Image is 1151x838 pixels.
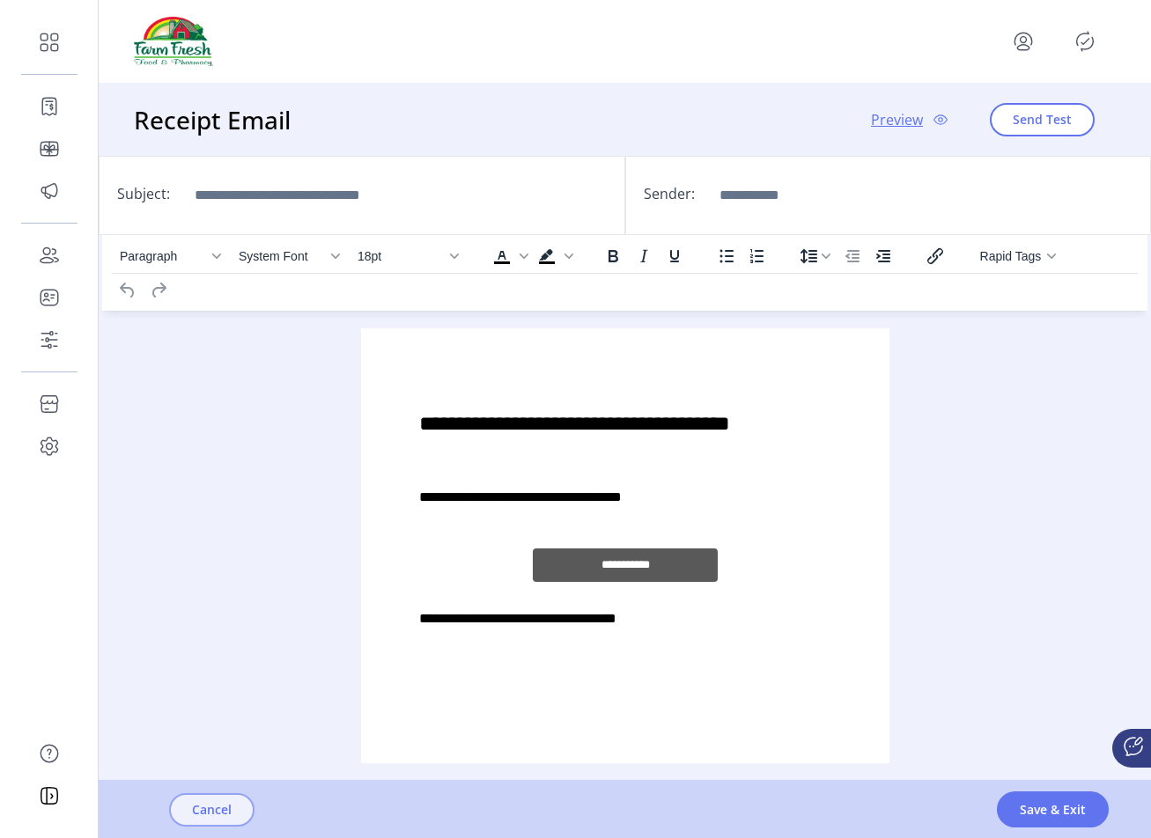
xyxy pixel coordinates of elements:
[972,244,1063,268] button: Rapid Tags
[113,278,143,303] button: Undo
[660,244,690,268] button: Underline
[629,244,659,268] button: Italic
[1009,27,1037,55] button: menu
[120,249,206,263] span: Paragraph
[358,249,444,263] span: 18pt
[644,184,695,203] label: Sender:
[794,244,837,268] button: Line height
[712,244,742,268] button: Bullet list
[532,244,576,268] div: Background color Black
[239,249,325,263] span: System Font
[134,101,298,138] h3: Receipt Email
[742,244,772,268] button: Numbered list
[1020,800,1086,819] span: Save & Exit
[361,328,889,763] iframe: Rich Text Area
[192,800,232,819] span: Cancel
[980,249,1042,263] span: Rapid Tags
[871,109,923,130] span: Preview
[1071,27,1099,55] button: Publisher Panel
[350,244,465,268] button: Font size 18pt
[598,244,628,268] button: Bold
[997,791,1109,827] button: Save & Exit
[990,103,1095,136] button: Send Test
[144,278,173,303] button: Redo
[837,244,867,268] button: Decrease indent
[1013,110,1072,129] span: Send Test
[113,244,227,268] button: Block Paragraph
[920,244,950,268] button: Insert/edit link
[232,244,346,268] button: Font System Font
[117,184,170,203] label: Subject:
[169,793,255,827] button: Cancel
[487,244,531,268] div: Text color Black
[868,244,898,268] button: Increase indent
[134,17,213,66] img: logo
